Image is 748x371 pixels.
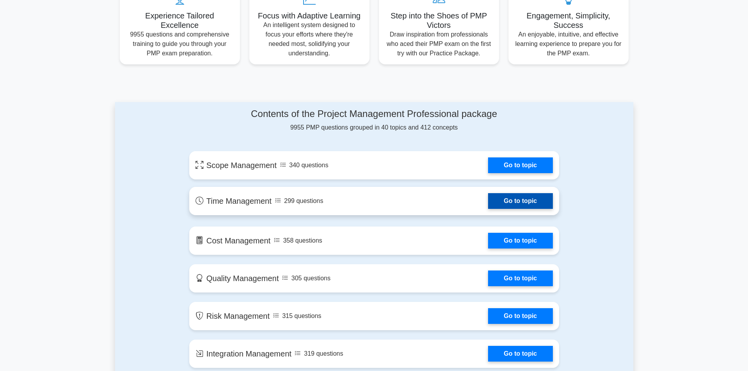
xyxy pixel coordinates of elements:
[488,233,552,249] a: Go to topic
[385,30,493,58] p: Draw inspiration from professionals who aced their PMP exam on the first try with our Practice Pa...
[385,11,493,30] h5: Step into the Shoes of PMP Victors
[256,20,363,58] p: An intelligent system designed to focus your efforts where they're needed most, solidifying your ...
[488,270,552,286] a: Go to topic
[488,157,552,173] a: Go to topic
[515,11,622,30] h5: Engagement, Simplicity, Success
[488,193,552,209] a: Go to topic
[189,108,559,120] h4: Contents of the Project Management Professional package
[189,108,559,132] div: 9955 PMP questions grouped in 40 topics and 412 concepts
[126,11,234,30] h5: Experience Tailored Excellence
[488,308,552,324] a: Go to topic
[515,30,622,58] p: An enjoyable, intuitive, and effective learning experience to prepare you for the PMP exam.
[256,11,363,20] h5: Focus with Adaptive Learning
[488,346,552,362] a: Go to topic
[126,30,234,58] p: 9955 questions and comprehensive training to guide you through your PMP exam preparation.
